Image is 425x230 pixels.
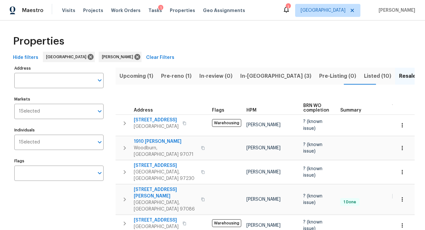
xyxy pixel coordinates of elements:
[14,159,104,163] label: Flags
[341,199,359,205] span: 1 Done
[340,108,361,113] span: Summary
[19,140,40,145] span: 1 Selected
[212,119,241,127] span: Warehousing
[286,4,290,10] div: 1
[303,167,322,178] span: ? (known issue)
[134,108,153,113] span: Address
[301,7,345,14] span: [GEOGRAPHIC_DATA]
[111,7,141,14] span: Work Orders
[158,5,163,11] div: 1
[148,8,162,13] span: Tasks
[364,72,391,81] span: Listed (10)
[303,119,322,130] span: ? (known issue)
[203,7,245,14] span: Geo Assignments
[83,7,103,14] span: Projects
[46,54,89,60] span: [GEOGRAPHIC_DATA]
[134,117,179,123] span: [STREET_ADDRESS]
[319,72,356,81] span: Pre-Listing (0)
[246,223,281,228] span: [PERSON_NAME]
[14,128,104,132] label: Individuals
[13,54,38,62] span: Hide filters
[303,194,322,205] span: ? (known issue)
[62,7,75,14] span: Visits
[13,38,64,45] span: Properties
[212,219,241,227] span: Warehousing
[10,52,41,64] button: Hide filters
[146,54,174,62] span: Clear Filters
[119,72,153,81] span: Upcoming (1)
[392,194,406,198] span: [DATE]
[95,76,104,85] button: Open
[376,7,415,14] span: [PERSON_NAME]
[392,99,415,113] span: Teardown visit complete
[170,7,195,14] span: Properties
[134,186,197,199] span: [STREET_ADDRESS][PERSON_NAME]
[199,72,232,81] span: In-review (0)
[161,72,192,81] span: Pre-reno (1)
[95,107,104,116] button: Open
[134,138,197,145] span: 1910 [PERSON_NAME]
[95,138,104,147] button: Open
[14,97,104,101] label: Markets
[144,52,177,64] button: Clear Filters
[19,109,40,114] span: 1 Selected
[134,223,179,230] span: [GEOGRAPHIC_DATA]
[134,162,197,169] span: [STREET_ADDRESS]
[134,123,179,130] span: [GEOGRAPHIC_DATA]
[303,142,322,154] span: ? (known issue)
[212,108,224,113] span: Flags
[99,52,142,62] div: [PERSON_NAME]
[246,123,281,127] span: [PERSON_NAME]
[246,146,281,150] span: [PERSON_NAME]
[246,197,281,202] span: [PERSON_NAME]
[246,170,281,174] span: [PERSON_NAME]
[95,169,104,178] button: Open
[134,199,197,212] span: [GEOGRAPHIC_DATA], [GEOGRAPHIC_DATA] 97086
[399,72,424,81] span: Resale (7)
[303,103,329,113] span: BRN WO completion
[43,52,95,62] div: [GEOGRAPHIC_DATA]
[102,54,136,60] span: [PERSON_NAME]
[134,169,197,182] span: [GEOGRAPHIC_DATA], [GEOGRAPHIC_DATA] 97230
[14,66,104,70] label: Address
[134,145,197,158] span: Woodburn, [GEOGRAPHIC_DATA] 97071
[246,108,256,113] span: HPM
[240,72,311,81] span: In-[GEOGRAPHIC_DATA] (3)
[134,217,179,223] span: [STREET_ADDRESS]
[22,7,44,14] span: Maestro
